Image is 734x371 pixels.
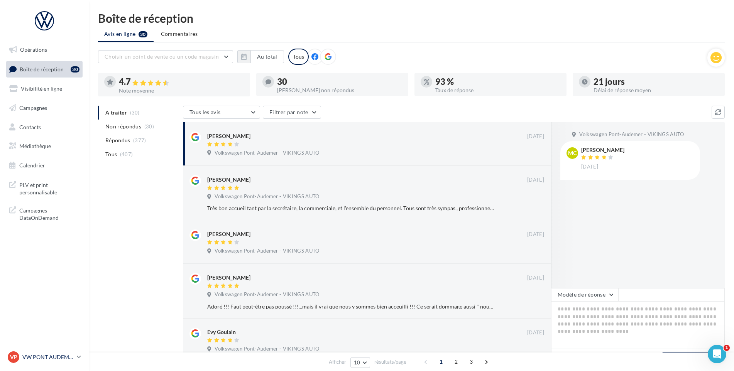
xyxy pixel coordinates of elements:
button: Au total [237,50,284,63]
a: Campagnes [5,100,84,116]
span: 3 [465,356,477,368]
span: 2 [450,356,462,368]
span: Tous [105,150,117,158]
span: Médiathèque [19,143,51,149]
a: Calendrier [5,157,84,174]
span: Campagnes [19,105,47,111]
span: (30) [144,123,154,130]
div: [PERSON_NAME] [207,274,250,282]
div: [PERSON_NAME] [207,176,250,184]
span: Contacts [19,123,41,130]
span: Calendrier [19,162,45,169]
span: 10 [354,359,360,366]
div: [PERSON_NAME] [207,230,250,238]
a: PLV et print personnalisable [5,177,84,199]
span: 1 [724,345,730,351]
span: Afficher [329,358,346,366]
span: 1 [435,356,447,368]
div: Note moyenne [119,88,244,93]
span: [DATE] [527,133,544,140]
span: MC [568,149,577,157]
span: Volkswagen Pont-Audemer - VIKINGS AUTO [579,131,684,138]
span: [DATE] [527,329,544,336]
span: (377) [133,137,146,143]
a: Contacts [5,119,84,135]
span: Tous les avis [189,109,221,115]
span: Commentaires [161,30,198,38]
div: [PERSON_NAME] [581,147,624,153]
div: 30 [277,78,402,86]
button: Tous les avis [183,106,260,119]
a: Médiathèque [5,138,84,154]
span: VP [10,353,17,361]
div: [PERSON_NAME] non répondus [277,88,402,93]
div: Tous [288,49,309,65]
span: (407) [120,151,133,157]
div: Evy Goulain [207,328,236,336]
button: 10 [350,357,370,368]
div: Très bon accueil tant par la secrétaire, la commerciale, et l'ensemble du personnel. Tous sont tr... [207,204,494,212]
span: [DATE] [581,164,598,170]
span: [DATE] [527,231,544,238]
span: Volkswagen Pont-Audemer - VIKINGS AUTO [215,346,319,352]
button: Choisir un point de vente ou un code magasin [98,50,233,63]
div: 21 jours [594,78,719,86]
div: Délai de réponse moyen [594,88,719,93]
div: Taux de réponse [435,88,560,93]
iframe: Intercom live chat [708,345,726,363]
span: [DATE] [527,275,544,282]
span: Campagnes DataOnDemand [19,205,79,222]
span: Non répondus [105,123,141,130]
a: Boîte de réception30 [5,61,84,78]
span: Volkswagen Pont-Audemer - VIKINGS AUTO [215,193,319,200]
a: Opérations [5,42,84,58]
span: Volkswagen Pont-Audemer - VIKINGS AUTO [215,248,319,255]
a: VP VW PONT AUDEMER [6,350,83,364]
div: Adoré !!! Faut peut-être pas poussé !!!...mais il vrai que nous y sommes bien acceuilli !!! Ce se... [207,303,494,310]
p: VW PONT AUDEMER [22,353,74,361]
span: Visibilité en ligne [21,85,62,92]
span: [DATE] [527,177,544,184]
div: 4.7 [119,78,244,86]
span: Boîte de réception [20,66,64,72]
div: 93 % [435,78,560,86]
span: Volkswagen Pont-Audemer - VIKINGS AUTO [215,150,319,157]
div: [PERSON_NAME] [207,132,250,140]
span: Opérations [20,46,47,53]
span: PLV et print personnalisable [19,180,79,196]
a: Visibilité en ligne [5,81,84,97]
button: Modèle de réponse [551,288,618,301]
div: 30 [71,66,79,73]
span: Répondus [105,137,130,144]
span: résultats/page [374,358,406,366]
span: Choisir un point de vente ou un code magasin [105,53,219,60]
button: Au total [250,50,284,63]
div: Boîte de réception [98,12,725,24]
a: Campagnes DataOnDemand [5,202,84,225]
span: Volkswagen Pont-Audemer - VIKINGS AUTO [215,291,319,298]
button: Filtrer par note [263,106,321,119]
